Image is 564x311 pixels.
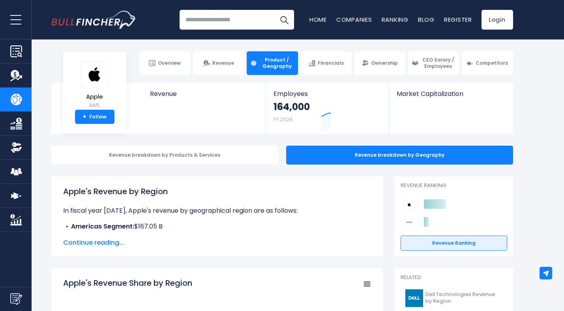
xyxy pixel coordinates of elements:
div: Revenue breakdown by Products & Services [51,146,278,165]
a: Login [482,10,513,30]
h1: Apple's Revenue by Region [63,185,371,197]
img: Ownership [10,142,22,154]
button: Search [274,10,294,30]
li: $167.05 B [63,222,371,231]
b: Americas Segment: [71,222,134,231]
p: In fiscal year [DATE], Apple's revenue by geographical region are as follows: [63,206,371,215]
span: Continue reading... [63,238,371,247]
span: Dell Technologies Revenue by Region [425,291,502,305]
a: Register [444,15,472,24]
span: Financials [318,60,344,66]
a: Market Capitalization [389,83,512,111]
a: Ownership [354,51,405,75]
strong: + [82,113,86,120]
span: Overview [158,60,181,66]
span: Ownership [371,60,398,66]
img: DELL logo [405,289,423,307]
span: Market Capitalization [397,90,504,97]
small: AAPL [81,102,109,109]
a: Revenue Ranking [401,236,507,251]
a: Overview [139,51,190,75]
span: Revenue [150,90,258,97]
span: CEO Salary / Employees [421,57,455,69]
a: Dell Technologies Revenue by Region [401,287,507,309]
a: Ranking [382,15,408,24]
strong: 164,000 [274,101,310,113]
a: Competitors [462,51,513,75]
a: CEO Salary / Employees [408,51,459,75]
span: Revenue [212,60,234,66]
li: $101.33 B [63,231,371,241]
a: Go to homepage [51,11,136,29]
img: Bullfincher logo [51,11,137,29]
p: Related [401,274,507,281]
b: Europe Segment: [71,231,126,240]
a: Financials [301,51,352,75]
a: +Follow [75,110,114,124]
span: Apple [81,94,109,100]
span: Product / Geography [259,57,294,69]
a: Revenue [142,83,266,111]
a: Home [309,15,327,24]
img: Sony Group Corporation competitors logo [405,217,414,227]
a: Employees 164,000 FY 2024 [266,83,388,134]
small: FY 2024 [274,116,292,123]
p: Revenue Ranking [401,182,507,189]
span: Employees [274,90,380,97]
img: Apple competitors logo [405,200,414,209]
a: Companies [336,15,372,24]
span: Competitors [476,60,508,66]
a: Apple AAPL [81,61,109,110]
div: Revenue breakdown by Geography [286,146,513,165]
a: Product / Geography [247,51,298,75]
a: Blog [418,15,435,24]
tspan: Apple's Revenue Share by Region [63,277,192,289]
a: Revenue [193,51,244,75]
